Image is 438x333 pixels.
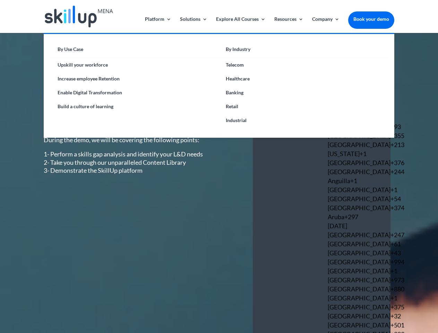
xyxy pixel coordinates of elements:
[328,168,390,176] span: [GEOGRAPHIC_DATA]
[390,159,404,166] span: +376
[390,231,404,239] span: +247
[312,17,340,33] a: Company
[328,159,390,166] span: [GEOGRAPHIC_DATA]
[390,186,397,194] span: +1
[390,123,401,130] span: +93
[328,240,390,248] span: [GEOGRAPHIC_DATA]
[51,44,219,58] a: By Use Case
[350,177,357,185] span: +1
[219,58,387,72] a: Telecom
[51,100,219,113] a: Build a culture of learning
[328,195,390,203] span: [GEOGRAPHIC_DATA]
[219,100,387,113] a: Retail
[219,44,387,58] a: By Industry
[323,258,438,333] iframe: Chat Widget
[145,17,171,33] a: Platform
[390,168,404,176] span: +244
[328,150,360,157] span: [US_STATE]
[390,141,404,148] span: +213
[44,150,209,174] p: 1- Perform a skills gap analysis and identify your L&D needs 2- Take you through our unparalleled...
[51,72,219,86] a: Increase employee Retention
[348,11,394,27] a: Book your demo
[390,240,401,248] span: +61
[219,113,387,127] a: Industrial
[328,177,350,185] span: Anguilla
[328,204,390,212] span: [GEOGRAPHIC_DATA]
[180,17,207,33] a: Solutions
[44,136,209,175] div: During the demo, we will be covering the following points:
[219,72,387,86] a: Healthcare
[45,6,113,27] img: Skillup Mena
[360,150,367,157] span: +1
[51,86,219,100] a: Enable Digital Transformation
[219,86,387,100] a: Banking
[328,249,390,257] span: [GEOGRAPHIC_DATA]
[328,213,344,221] span: Aruba
[390,249,401,257] span: +43
[274,17,303,33] a: Resources
[328,141,390,148] span: [GEOGRAPHIC_DATA]
[390,132,404,139] span: +355
[216,17,266,33] a: Explore All Courses
[390,204,404,212] span: +374
[390,195,401,203] span: +54
[328,222,390,239] span: [DATE][GEOGRAPHIC_DATA]
[51,58,219,72] a: Upskill your workforce
[328,186,390,194] span: [GEOGRAPHIC_DATA]
[344,213,358,221] span: +297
